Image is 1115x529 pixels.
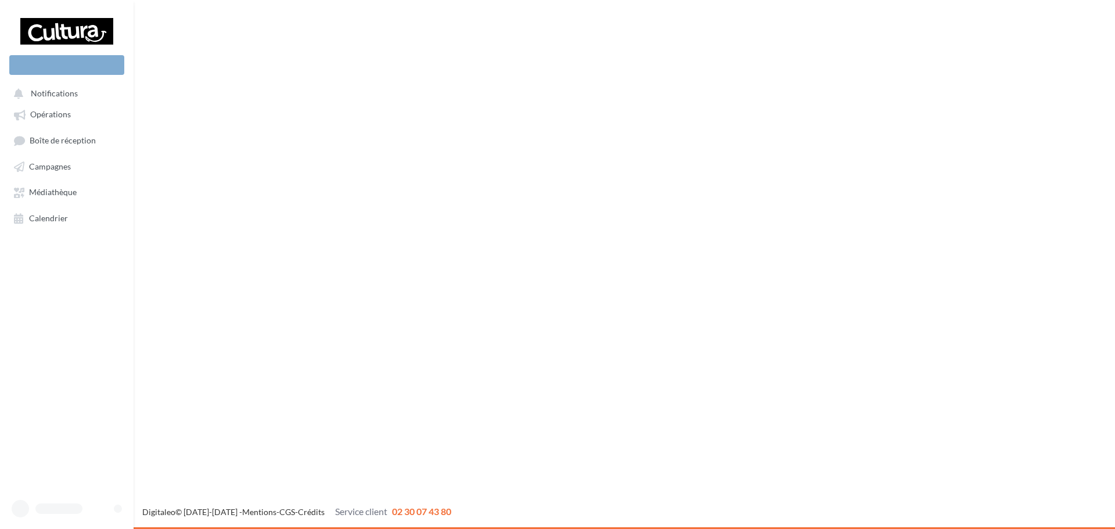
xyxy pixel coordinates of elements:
span: Notifications [31,88,78,98]
a: Campagnes [7,156,127,177]
a: Médiathèque [7,181,127,202]
div: Nouvelle campagne [9,55,124,75]
span: 02 30 07 43 80 [392,506,451,517]
a: CGS [279,507,295,517]
a: Mentions [242,507,276,517]
span: Calendrier [29,213,68,223]
span: Service client [335,506,387,517]
span: Campagnes [29,161,71,171]
span: Opérations [30,110,71,120]
span: Médiathèque [29,188,77,197]
a: Digitaleo [142,507,175,517]
a: Crédits [298,507,325,517]
a: Boîte de réception [7,129,127,151]
a: Opérations [7,103,127,124]
span: Boîte de réception [30,135,96,145]
a: Calendrier [7,207,127,228]
span: © [DATE]-[DATE] - - - [142,507,451,517]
